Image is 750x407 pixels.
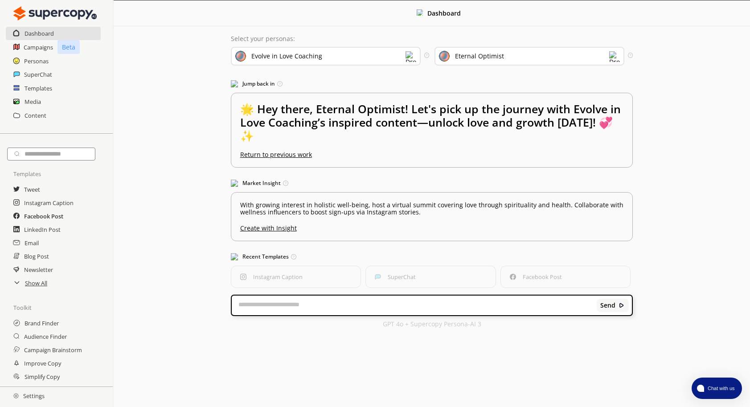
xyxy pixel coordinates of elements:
a: Expand Copy [24,383,59,397]
a: Dashboard [25,27,54,40]
a: Instagram Caption [24,196,74,210]
a: SuperChat [24,68,52,81]
img: Close [619,302,625,308]
a: Show All [25,276,47,290]
b: Dashboard [427,9,461,17]
img: Jump Back In [231,80,238,87]
a: Templates [25,82,52,95]
img: Audience Icon [439,51,450,62]
a: Personas [24,54,49,68]
a: Email [25,236,39,250]
a: Improve Copy [24,357,61,370]
a: Campaigns [24,41,53,54]
a: Blog Post [24,250,49,263]
u: Return to previous work [240,150,312,159]
a: Tweet [24,183,40,196]
img: Facebook Post [510,274,516,280]
img: SuperChat [375,274,381,280]
button: Facebook PostFacebook Post [500,266,631,288]
h2: 🌟 Hey there, Eternal Optimist! Let's pick up the journey with Evolve in Love Coaching’s inspired ... [240,102,623,151]
a: Audience Finder [24,330,67,343]
a: Content [25,109,46,122]
img: Tooltip Icon [628,53,633,58]
button: atlas-launcher [692,378,742,399]
button: SuperChatSuperChat [365,266,496,288]
img: Dropdown Icon [609,51,620,62]
img: Dropdown Icon [406,51,416,62]
a: Media [25,95,41,108]
img: Market Insight [231,180,238,187]
h3: Jump back in [231,77,633,90]
div: Eternal Optimist [455,53,504,60]
img: Instagram Caption [240,274,246,280]
a: Newsletter [24,263,53,276]
img: Tooltip Icon [283,181,288,186]
a: Campaign Brainstorm [24,343,82,357]
p: GPT 4o + Supercopy Persona-AI 3 [383,321,481,328]
a: Brand Finder [25,317,59,330]
b: Send [600,302,615,309]
a: Facebook Post [24,210,63,223]
p: Select your personas: [231,35,633,42]
span: Chat with us [704,385,737,392]
p: Beta [57,40,80,54]
u: Create with Insight [240,220,623,232]
img: Brand Icon [235,51,246,62]
img: Close [13,393,19,399]
img: Tooltip Icon [424,53,429,58]
p: With growing interest in holistic well-being, host a virtual summit covering love through spiritu... [240,201,623,216]
h3: Market Insight [231,177,633,190]
img: Close [13,4,97,22]
img: Close [417,9,423,16]
h3: Recent Templates [231,250,633,263]
button: Instagram CaptionInstagram Caption [231,266,361,288]
img: Popular Templates [231,253,238,260]
img: Tooltip Icon [277,81,283,86]
a: LinkedIn Post [24,223,61,236]
img: Tooltip Icon [291,254,296,259]
div: Evolve in Love Coaching [251,53,322,60]
a: Simplify Copy [25,370,60,383]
